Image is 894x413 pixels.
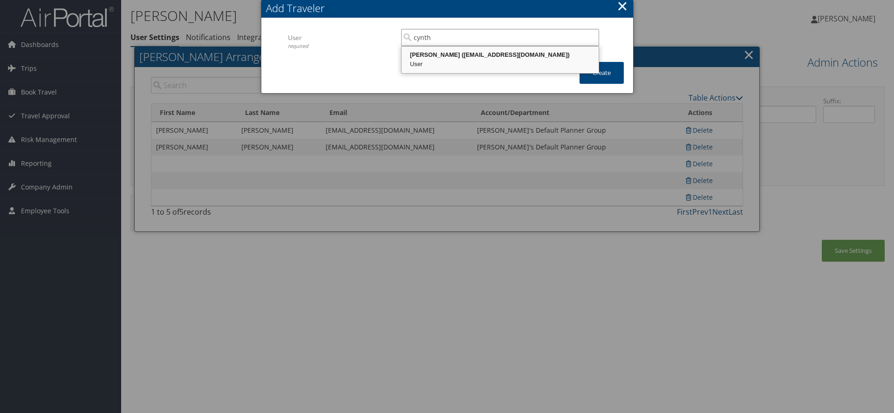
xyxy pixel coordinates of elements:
input: Search Users... [401,29,599,46]
div: Add Traveler [266,1,633,15]
div: [PERSON_NAME] ([EMAIL_ADDRESS][DOMAIN_NAME]) [403,50,597,60]
div: required [288,42,394,50]
button: Create [580,62,624,84]
div: User [403,60,597,69]
label: User [288,29,394,54]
